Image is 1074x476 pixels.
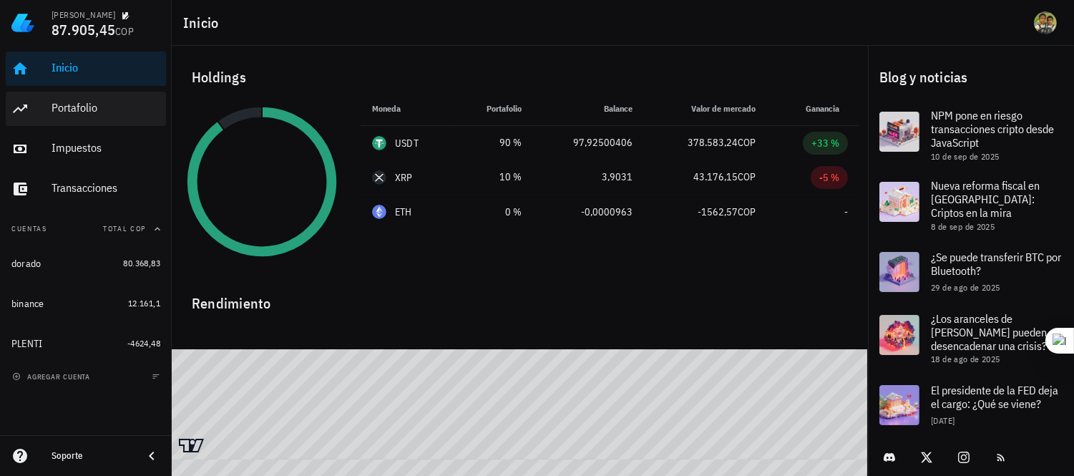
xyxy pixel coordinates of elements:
[931,108,1054,150] span: NPM pone en riesgo transacciones cripto desde JavaScript
[183,11,225,34] h1: Inicio
[6,212,166,246] button: CuentasTotal COP
[533,92,645,126] th: Balance
[931,354,1000,364] span: 18 de ago de 2025
[868,303,1074,374] a: ¿Los aranceles de [PERSON_NAME] pueden desencadenar una crisis? 18 de ago de 2025
[6,92,166,126] a: Portafolio
[52,101,160,115] div: Portafolio
[6,246,166,281] a: dorado 80.368,83
[52,9,115,21] div: [PERSON_NAME]
[52,20,115,39] span: 87.905,45
[738,136,756,149] span: COP
[693,170,738,183] span: 43.176,15
[868,374,1074,437] a: El presidente de la FED deja el cargo: ¿Qué se viene? [DATE]
[6,52,166,86] a: Inicio
[6,326,166,361] a: PLENTI -4624,48
[15,372,90,382] span: agregar cuenta
[11,338,43,350] div: PLENTI
[52,61,160,74] div: Inicio
[931,250,1061,278] span: ¿Se puede transferir BTC por Bluetooth?
[931,178,1040,220] span: Nueva reforma fiscal en [GEOGRAPHIC_DATA]: Criptos en la mira
[545,170,633,185] div: 3,9031
[9,369,97,384] button: agregar cuenta
[361,92,454,126] th: Moneda
[931,282,1000,293] span: 29 de ago de 2025
[179,439,204,452] a: Charting by TradingView
[52,141,160,155] div: Impuestos
[52,450,132,462] div: Soporte
[128,298,160,309] span: 12.161,1
[372,136,386,150] div: USDT-icon
[466,135,522,150] div: 90 %
[123,258,160,268] span: 80.368,83
[698,205,738,218] span: -1562,57
[454,92,533,126] th: Portafolio
[844,205,848,218] span: -
[11,258,42,270] div: dorado
[738,170,756,183] span: COP
[466,170,522,185] div: 10 %
[103,224,146,233] span: Total COP
[931,311,1047,353] span: ¿Los aranceles de [PERSON_NAME] pueden desencadenar una crisis?
[395,205,412,219] div: ETH
[395,136,419,150] div: USDT
[180,281,859,315] div: Rendimiento
[931,151,1000,162] span: 10 de sep de 2025
[115,25,134,38] span: COP
[868,54,1074,100] div: Blog y noticias
[6,132,166,166] a: Impuestos
[738,205,756,218] span: COP
[545,135,633,150] div: 97,92500406
[6,286,166,321] a: binance 12.161,1
[931,221,995,232] span: 8 de sep de 2025
[372,170,386,185] div: XRP-icon
[545,205,633,220] div: -0,0000963
[11,11,34,34] img: LedgiFi
[868,170,1074,241] a: Nueva reforma fiscal en [GEOGRAPHIC_DATA]: Criptos en la mira 8 de sep de 2025
[127,338,160,349] span: -4624,48
[931,383,1058,411] span: El presidente de la FED deja el cargo: ¿Qué se viene?
[688,136,738,149] span: 378.583,24
[931,415,955,426] span: [DATE]
[372,205,386,219] div: ETH-icon
[645,92,768,126] th: Valor de mercado
[806,103,848,114] span: Ganancia
[11,298,44,310] div: binance
[811,136,839,150] div: +33 %
[6,172,166,206] a: Transacciones
[1034,11,1057,34] div: avatar
[868,241,1074,303] a: ¿Se puede transferir BTC por Bluetooth? 29 de ago de 2025
[180,54,859,100] div: Holdings
[868,100,1074,170] a: NPM pone en riesgo transacciones cripto desde JavaScript 10 de sep de 2025
[52,181,160,195] div: Transacciones
[466,205,522,220] div: 0 %
[395,170,413,185] div: XRP
[819,170,839,185] div: -5 %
